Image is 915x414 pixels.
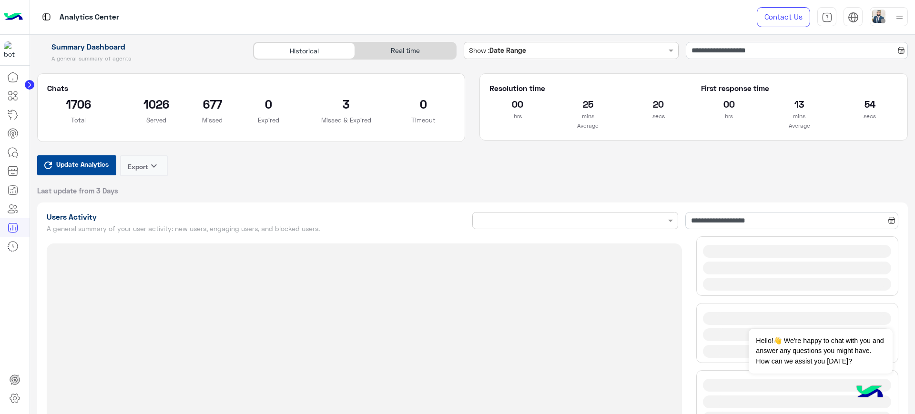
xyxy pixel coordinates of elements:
p: mins [771,111,827,121]
a: tab [817,7,836,27]
h2: 1026 [124,96,188,111]
p: Average [701,121,898,131]
span: Hello!👋 We're happy to chat with you and answer any questions you might have. How can we assist y... [749,329,892,374]
h5: A general summary of agents [37,55,243,62]
h2: 0 [237,96,300,111]
p: Timeout [392,115,456,125]
p: mins [560,111,616,121]
p: secs [842,111,898,121]
button: Exportkeyboard_arrow_down [120,155,168,176]
p: Analytics Center [60,11,119,24]
img: 1403182699927242 [4,41,21,59]
h5: Resolution time [489,83,686,93]
h2: 20 [630,96,687,111]
h2: 1706 [47,96,111,111]
h2: 677 [202,96,223,111]
p: Missed & Expired [315,115,378,125]
img: hulul-logo.png [853,376,886,409]
i: keyboard_arrow_down [148,160,160,172]
span: Update Analytics [54,158,111,171]
img: profile [894,11,905,23]
p: Served [124,115,188,125]
h2: 0 [392,96,456,111]
img: userImage [872,10,885,23]
div: Historical [254,42,355,59]
p: hrs [489,111,546,121]
button: Update Analytics [37,155,116,175]
a: Contact Us [757,7,810,27]
p: Total [47,115,111,125]
h1: Summary Dashboard [37,42,243,51]
h2: 54 [842,96,898,111]
p: hrs [701,111,757,121]
p: Expired [237,115,300,125]
img: tab [822,12,833,23]
img: Logo [4,7,23,27]
h5: First response time [701,83,898,93]
h2: 3 [315,96,378,111]
img: tab [41,11,52,23]
p: Missed [202,115,223,125]
h2: 00 [489,96,546,111]
div: Real time [355,42,456,59]
h2: 00 [701,96,757,111]
p: secs [630,111,687,121]
span: Last update from 3 Days [37,186,118,195]
h5: Chats [47,83,456,93]
img: tab [848,12,859,23]
h2: 13 [771,96,827,111]
h2: 25 [560,96,616,111]
p: Average [489,121,686,131]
